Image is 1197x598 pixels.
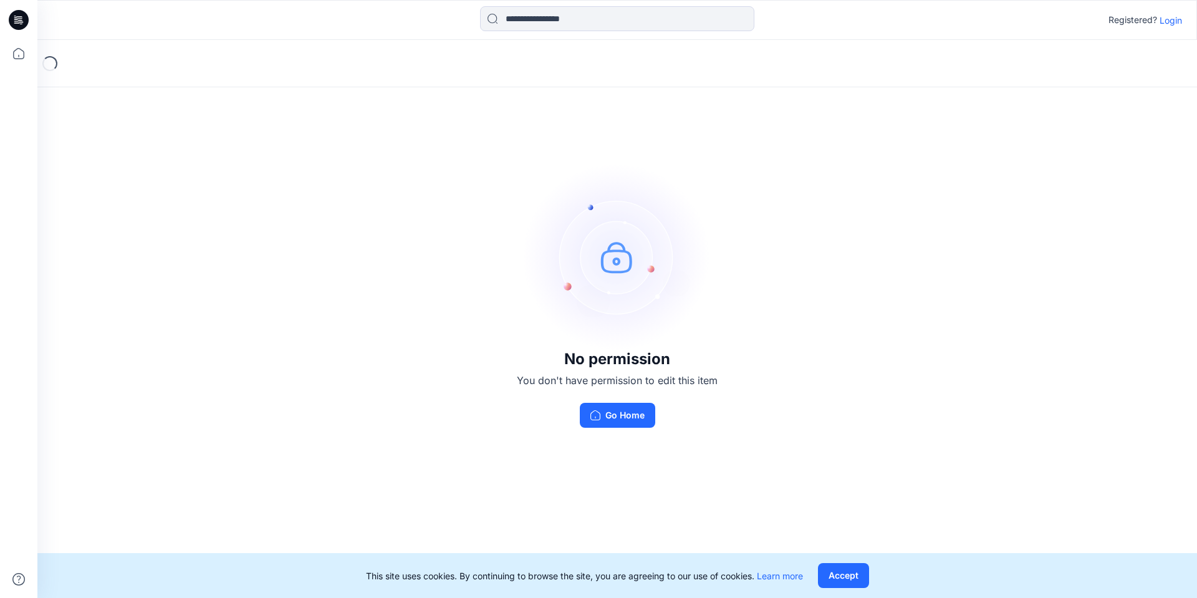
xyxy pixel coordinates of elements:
p: Registered? [1108,12,1157,27]
button: Accept [818,563,869,588]
p: This site uses cookies. By continuing to browse the site, you are agreeing to our use of cookies. [366,569,803,582]
p: Login [1160,14,1182,27]
a: Learn more [757,571,803,581]
h3: No permission [517,350,718,368]
img: no-perm.svg [524,163,711,350]
button: Go Home [580,403,655,428]
p: You don't have permission to edit this item [517,373,718,388]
